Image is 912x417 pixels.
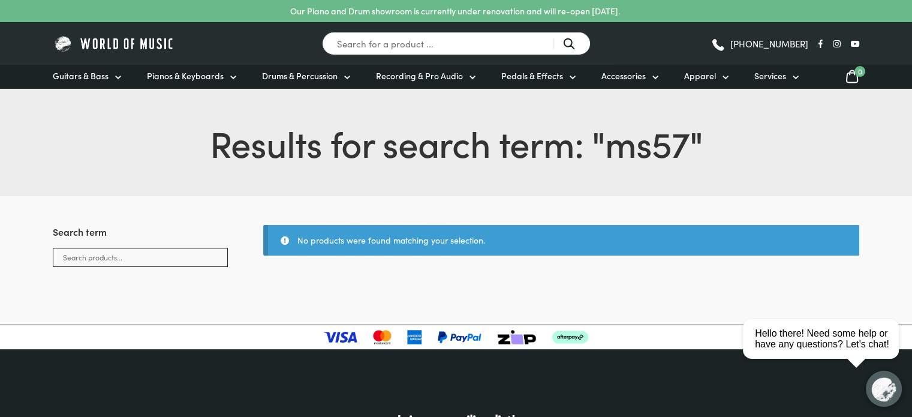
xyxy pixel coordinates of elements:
[376,70,463,82] span: Recording & Pro Audio
[501,70,563,82] span: Pedals & Effects
[684,70,716,82] span: Apparel
[53,70,109,82] span: Guitars & Bass
[290,5,620,17] p: Our Piano and Drum showroom is currently under renovation and will re-open [DATE].
[730,39,808,48] span: [PHONE_NUMBER]
[53,225,228,248] h3: Search term
[53,34,176,53] img: World of Music
[262,70,338,82] span: Drums & Percussion
[263,225,859,256] div: No products were found matching your selection.
[53,248,228,267] input: Search products...
[854,66,865,77] span: 0
[53,117,859,167] h1: Results for search term: " "
[601,70,646,82] span: Accessories
[711,35,808,53] a: [PHONE_NUMBER]
[738,285,912,417] iframe: Chat with our support team
[324,330,588,344] img: payment-logos-updated
[754,70,786,82] span: Services
[147,70,224,82] span: Pianos & Keyboards
[605,117,690,167] span: ms57
[322,32,591,55] input: Search for a product ...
